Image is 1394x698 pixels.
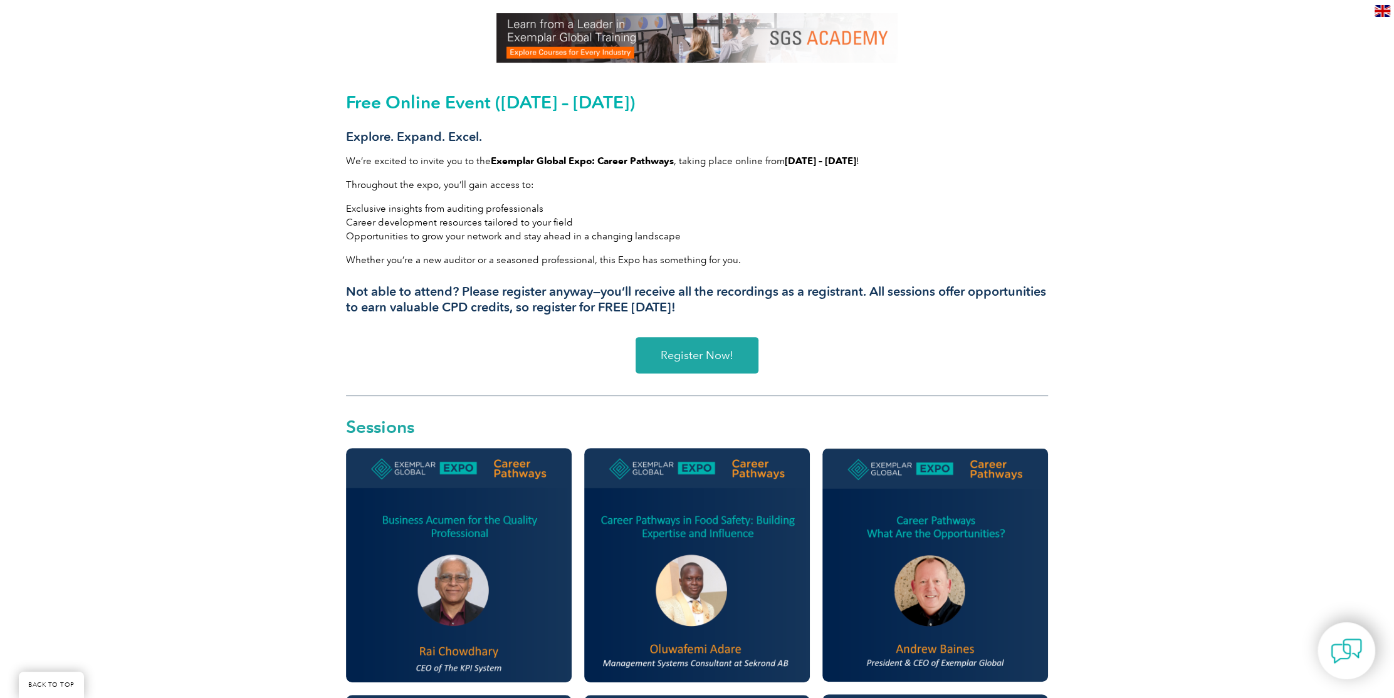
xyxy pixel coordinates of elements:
[346,216,1048,229] li: Career development resources tailored to your field
[19,672,84,698] a: BACK TO TOP
[346,284,1048,315] h3: Not able to attend? Please register anyway—you’ll receive all the recordings as a registrant. All...
[584,448,810,682] img: Oluwafemi
[346,253,1048,267] p: Whether you’re a new auditor or a seasoned professional, this Expo has something for you.
[346,129,1048,145] h3: Explore. Expand. Excel.
[636,337,758,373] a: Register Now!
[1375,5,1390,17] img: en
[346,154,1048,168] p: We’re excited to invite you to the , taking place online from !
[496,13,898,63] img: SGS
[346,448,572,682] img: Rai
[346,92,1048,112] h2: Free Online Event ([DATE] – [DATE])
[346,178,1048,192] p: Throughout the expo, you’ll gain access to:
[661,350,733,361] span: Register Now!
[822,448,1048,681] img: andrew
[346,229,1048,243] li: Opportunities to grow your network and stay ahead in a changing landscape
[1331,635,1362,667] img: contact-chat.png
[346,418,1048,435] h2: Sessions
[785,155,856,167] strong: [DATE] – [DATE]
[346,202,1048,216] li: Exclusive insights from auditing professionals
[491,155,674,167] strong: Exemplar Global Expo: Career Pathways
